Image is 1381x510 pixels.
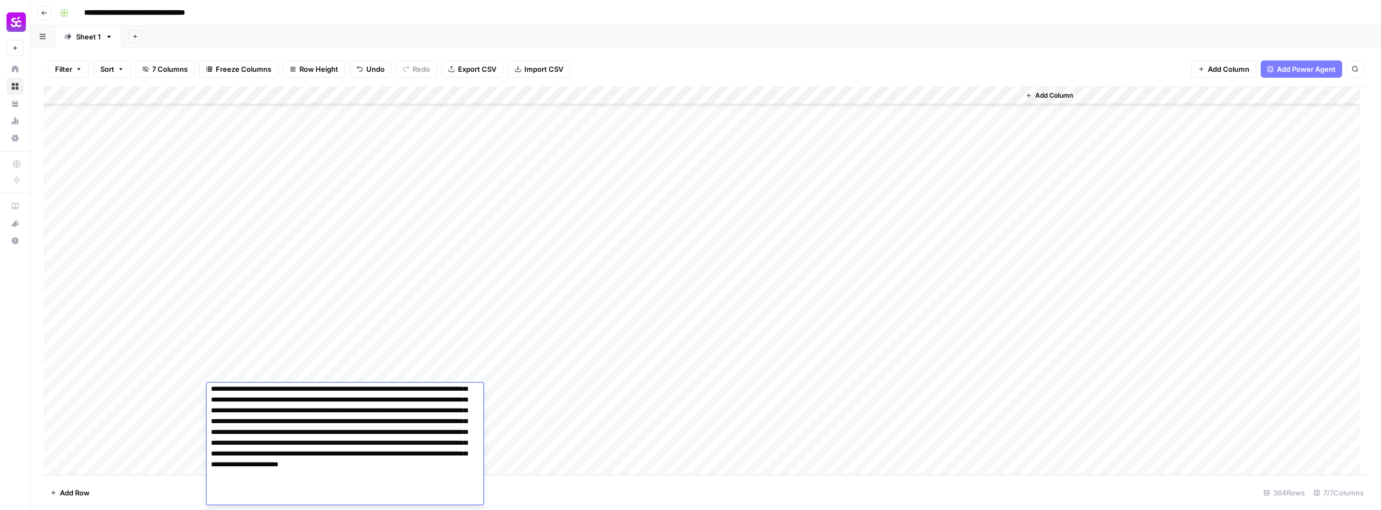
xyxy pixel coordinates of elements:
[299,64,338,74] span: Row Height
[152,64,188,74] span: 7 Columns
[1259,484,1309,501] div: 364 Rows
[1261,60,1342,78] button: Add Power Agent
[6,232,24,249] button: Help + Support
[6,9,24,36] button: Workspace: Smartcat
[366,64,385,74] span: Undo
[135,60,195,78] button: 7 Columns
[1309,484,1368,501] div: 7/7 Columns
[100,64,114,74] span: Sort
[48,60,89,78] button: Filter
[93,60,131,78] button: Sort
[1208,64,1249,74] span: Add Column
[524,64,563,74] span: Import CSV
[396,60,437,78] button: Redo
[6,95,24,112] a: Your Data
[6,12,26,32] img: Smartcat Logo
[458,64,496,74] span: Export CSV
[44,484,96,501] button: Add Row
[1191,60,1256,78] button: Add Column
[283,60,345,78] button: Row Height
[6,112,24,130] a: Usage
[60,487,90,498] span: Add Row
[413,64,430,74] span: Redo
[55,64,72,74] span: Filter
[350,60,392,78] button: Undo
[1035,91,1073,100] span: Add Column
[1021,89,1077,103] button: Add Column
[441,60,503,78] button: Export CSV
[6,215,24,232] button: What's new?
[76,31,101,42] div: Sheet 1
[508,60,570,78] button: Import CSV
[6,198,24,215] a: AirOps Academy
[6,78,24,95] a: Browse
[6,60,24,78] a: Home
[55,26,122,47] a: Sheet 1
[7,215,23,232] div: What's new?
[6,130,24,147] a: Settings
[199,60,278,78] button: Freeze Columns
[216,64,271,74] span: Freeze Columns
[1277,64,1336,74] span: Add Power Agent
